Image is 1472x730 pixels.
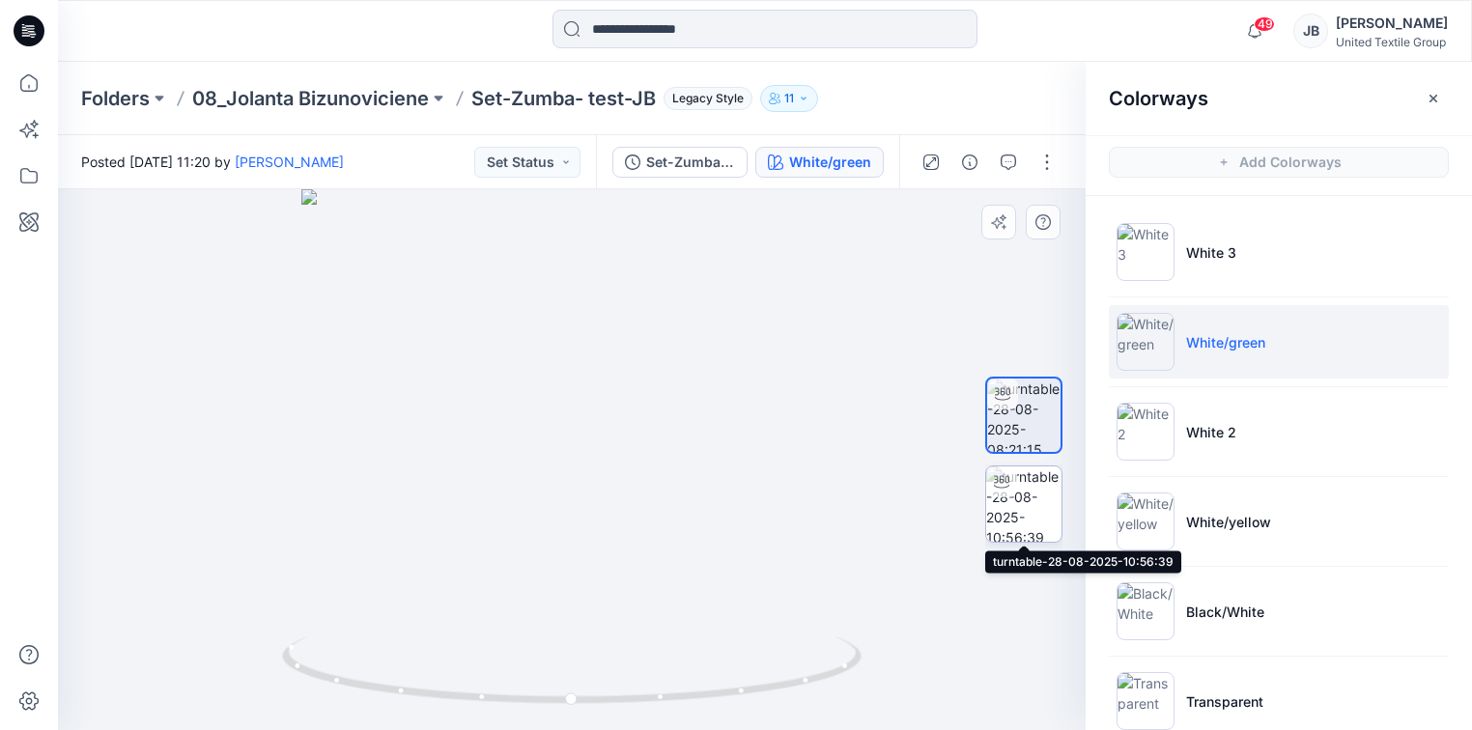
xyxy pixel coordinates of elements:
[760,85,818,112] button: 11
[612,147,748,178] button: Set-Zumba- test-JB
[954,147,985,178] button: Details
[471,85,656,112] p: Set-Zumba- test-JB
[1117,223,1175,281] img: White 3
[789,152,871,173] div: White/green
[81,85,150,112] a: Folders
[784,88,794,109] p: 11
[1117,582,1175,640] img: Black/White
[1186,332,1265,352] p: White/green
[1186,422,1236,442] p: White 2
[81,152,344,172] span: Posted [DATE] 11:20 by
[1336,12,1448,35] div: [PERSON_NAME]
[1186,512,1271,532] p: White/yellow
[1109,87,1208,110] h2: Colorways
[1254,16,1275,32] span: 49
[646,152,735,173] div: Set-Zumba- test-JB
[192,85,429,112] a: 08_Jolanta Bizunoviciene
[1186,242,1236,263] p: White 3
[656,85,752,112] button: Legacy Style
[987,379,1061,452] img: turntable-28-08-2025-08:21:15
[664,87,752,110] span: Legacy Style
[1117,313,1175,371] img: White/green
[1186,691,1263,712] p: Transparent
[235,154,344,170] a: [PERSON_NAME]
[1117,492,1175,550] img: White/yellow
[755,147,884,178] button: White/green
[1293,14,1328,48] div: JB
[1117,672,1175,730] img: Transparent
[1186,602,1264,622] p: Black/White
[986,466,1062,542] img: turntable-28-08-2025-10:56:39
[1117,403,1175,461] img: White 2
[1336,35,1448,49] div: United Textile Group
